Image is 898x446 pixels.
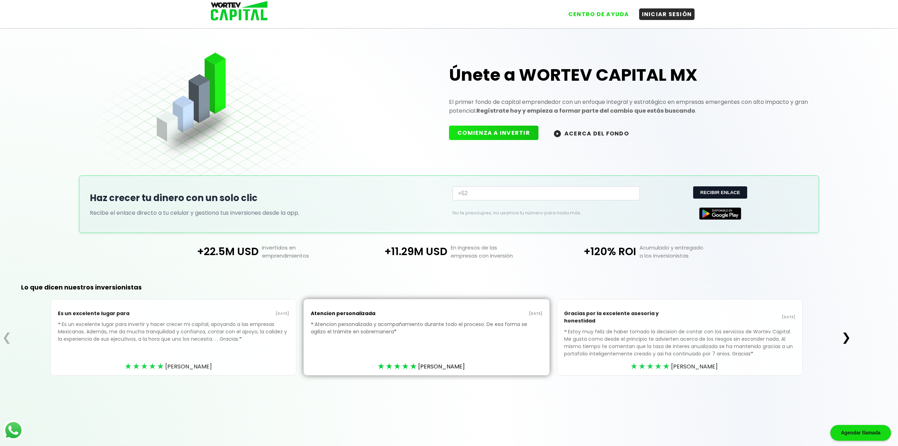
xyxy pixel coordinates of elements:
[564,306,680,328] p: Gracias por la excelente asesoria y honestidad
[632,3,695,20] a: INICIAR SESIÓN
[449,98,808,115] p: El primer fondo de capital emprendedor con un enfoque integral y estratégico en empresas emergent...
[636,244,732,260] p: Acumulado y entregado a los inversionistas
[90,208,445,217] p: Recibe el enlace directo a tu celular y gestiona tus inversiones desde la app.
[58,321,62,328] span: ❝
[476,107,695,115] strong: Regístrate hoy y empieza a formar parte del cambio que estás buscando
[839,330,853,344] button: ❯
[564,328,795,368] p: Estoy muy feliz de haber tomado la decision de contar con los servicios de Wortev Capital. Me gus...
[125,361,165,372] div: ★★★★★
[4,420,23,440] img: logos_whatsapp-icon.242b2217.svg
[830,425,891,441] div: Agendar llamada
[311,306,427,321] p: Atencion personalizada
[545,126,637,141] button: ACERCA DEL FONDO
[166,244,259,260] p: +22.5M USD
[394,328,398,335] span: ❞
[564,328,568,335] span: ❝
[449,129,545,137] a: COMIENZA A INVERTIR
[427,311,542,317] p: [DATE]
[751,350,755,357] span: ❞
[449,126,538,140] button: COMIENZA A INVERTIR
[311,321,542,346] p: Atencion personalizada y acompañamiento durante todo el proceso. De esa forma se agilizo el trámi...
[311,321,315,328] span: ❝
[639,8,695,20] button: INICIAR SESIÓN
[453,210,629,216] p: No te preocupes, no usamos tu número para nada más.
[543,244,636,260] p: +120% ROI
[165,362,212,371] span: [PERSON_NAME]
[58,321,289,353] p: Es un excelente lugar para invertir y hacer crecer mi capital, apoyando a las empresas Mexicanas....
[378,361,418,372] div: ★★★★★
[565,8,632,20] button: CENTRO DE AYUDA
[447,244,543,260] p: En ingresos de las empresas con inversión
[679,314,795,320] p: [DATE]
[554,130,561,137] img: wortev-capital-acerca-del-fondo
[693,186,747,199] button: RECIBIR ENLACE
[449,64,808,86] h1: Únete a WORTEV CAPITAL MX
[355,244,447,260] p: +11.29M USD
[418,362,465,371] span: [PERSON_NAME]
[671,362,718,371] span: [PERSON_NAME]
[90,191,445,205] h2: Haz crecer tu dinero con un solo clic
[239,335,243,342] span: ❞
[631,361,671,372] div: ★★★★★
[558,3,632,20] a: CENTRO DE AYUDA
[58,306,174,321] p: Es un excelente lugar para
[699,207,741,220] img: Google Play
[174,311,289,317] p: [DATE]
[259,244,355,260] p: Invertidos en emprendimientos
